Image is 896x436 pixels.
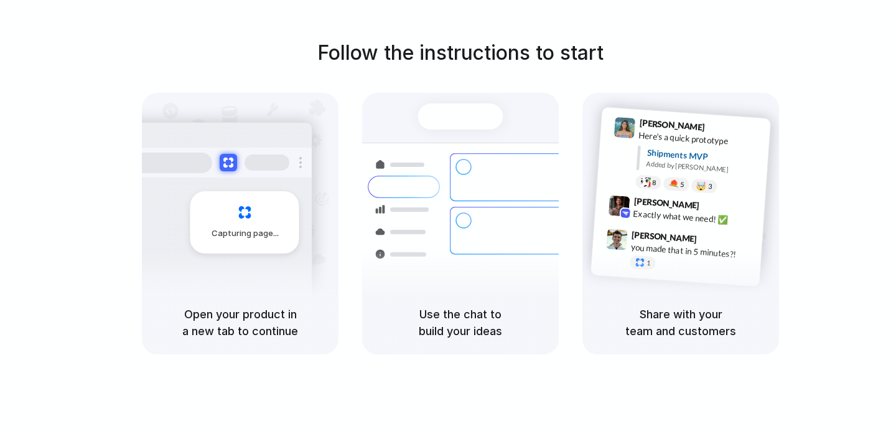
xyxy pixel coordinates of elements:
span: 9:41 AM [709,122,734,137]
span: 5 [680,181,684,188]
h5: Open your product in a new tab to continue [157,306,324,339]
span: Capturing page [212,227,281,240]
span: 9:42 AM [703,200,729,215]
div: Exactly what we need! ✅ [633,207,757,228]
span: [PERSON_NAME] [633,194,699,212]
span: [PERSON_NAME] [639,116,705,134]
span: [PERSON_NAME] [632,228,698,246]
div: Shipments MVP [646,146,762,167]
h1: Follow the instructions to start [317,38,604,68]
span: 8 [652,179,656,186]
div: Added by [PERSON_NAME] [646,159,760,177]
div: Here's a quick prototype [638,129,763,150]
div: 🤯 [696,181,707,191]
span: 3 [708,183,712,190]
span: 1 [646,260,651,267]
h5: Share with your team and customers [597,306,764,339]
div: you made that in 5 minutes?! [630,240,755,262]
span: 9:47 AM [701,234,726,249]
h5: Use the chat to build your ideas [377,306,544,339]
